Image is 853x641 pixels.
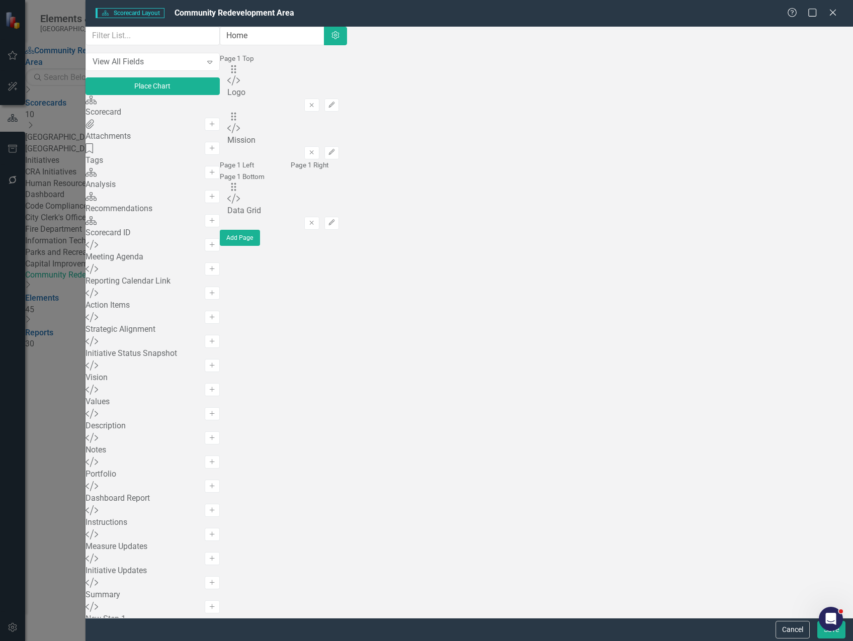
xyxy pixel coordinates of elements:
div: Summary [86,589,220,601]
div: Scorecard [86,107,220,118]
div: View All Fields [93,56,202,67]
div: Measure Updates [86,541,220,553]
div: Logo [227,87,339,99]
div: Vision [86,372,220,384]
div: Recommendations [86,203,220,215]
small: Page 1 Right [291,161,328,169]
div: Notes [86,444,220,456]
div: Initiative Status Snapshot [86,348,220,359]
div: Initiative Updates [86,565,220,577]
small: Page 1 Bottom [220,172,265,180]
div: Mission [227,135,339,146]
iframe: Intercom live chat [819,607,843,631]
small: Page 1 Left [220,161,254,169]
input: Filter List... [86,27,220,45]
div: Tags [86,155,220,166]
input: Layout Name [220,27,325,45]
div: Reporting Calendar Link [86,276,220,287]
button: Add Page [220,230,260,246]
div: Strategic Alignment [86,324,220,335]
div: New Step 1 [86,613,220,625]
button: Place Chart [86,77,220,95]
div: Meeting Agenda [86,251,220,263]
div: Instructions [86,517,220,528]
div: Data Grid [227,205,339,217]
div: Description [86,420,220,432]
div: Action Items [86,300,220,311]
small: Page 1 Top [220,54,254,62]
button: Cancel [776,621,810,638]
div: Analysis [86,179,220,191]
div: Values [86,396,220,408]
div: Attachments [86,131,220,142]
span: Scorecard Layout [96,8,164,18]
div: Dashboard Report [86,493,220,504]
span: Community Redevelopment Area [175,8,294,18]
div: Portfolio [86,469,220,480]
div: Scorecard ID [86,227,220,239]
button: Save [817,621,845,638]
